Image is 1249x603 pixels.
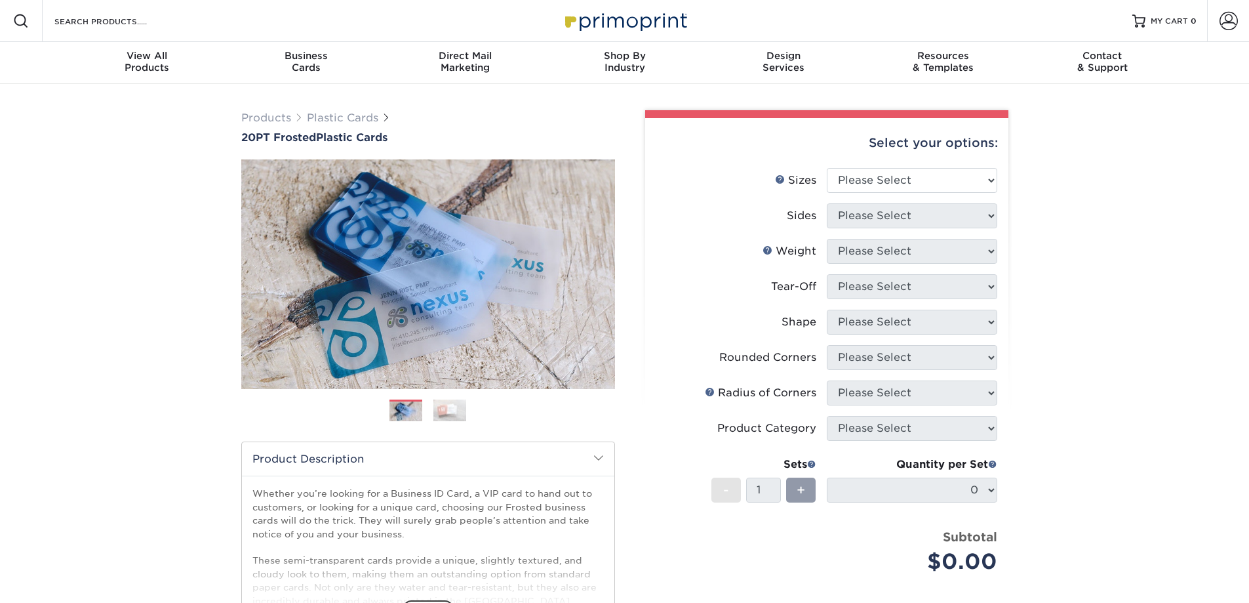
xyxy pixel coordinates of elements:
img: Plastic Cards 01 [389,400,422,423]
img: 20PT Frosted 01 [241,145,615,404]
div: Industry [545,50,704,73]
div: Quantity per Set [827,457,997,472]
a: View AllProducts [68,42,227,84]
h1: Plastic Cards [241,131,615,144]
a: Contact& Support [1023,42,1182,84]
div: Cards [226,50,386,73]
span: + [797,480,805,500]
div: Tear-Off [771,279,816,295]
a: 20PT FrostedPlastic Cards [241,131,615,144]
div: Services [704,50,863,73]
span: Contact [1023,50,1182,62]
div: Weight [763,243,816,259]
span: Shop By [545,50,704,62]
span: 0 [1191,16,1197,26]
div: $0.00 [837,546,997,577]
div: Rounded Corners [719,350,816,365]
h2: Product Description [242,442,614,476]
span: Direct Mail [386,50,545,62]
div: Sets [711,457,816,472]
span: 20PT Frosted [241,131,316,144]
div: Products [68,50,227,73]
span: Business [226,50,386,62]
a: Direct MailMarketing [386,42,545,84]
img: Plastic Cards 02 [433,399,466,422]
div: & Templates [863,50,1023,73]
img: Primoprint [559,7,690,35]
a: BusinessCards [226,42,386,84]
div: Marketing [386,50,545,73]
div: & Support [1023,50,1182,73]
div: Sizes [775,173,816,188]
a: Plastic Cards [307,112,378,124]
div: Radius of Corners [705,385,816,401]
strong: Subtotal [943,530,997,544]
div: Select your options: [656,118,998,168]
a: Products [241,112,291,124]
span: Design [704,50,863,62]
a: Resources& Templates [863,42,1023,84]
div: Product Category [717,421,816,436]
div: Shape [782,314,816,330]
span: MY CART [1151,16,1188,27]
span: - [723,480,729,500]
div: Sides [787,208,816,224]
input: SEARCH PRODUCTS..... [53,13,181,29]
a: DesignServices [704,42,863,84]
a: Shop ByIndustry [545,42,704,84]
span: View All [68,50,227,62]
span: Resources [863,50,1023,62]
